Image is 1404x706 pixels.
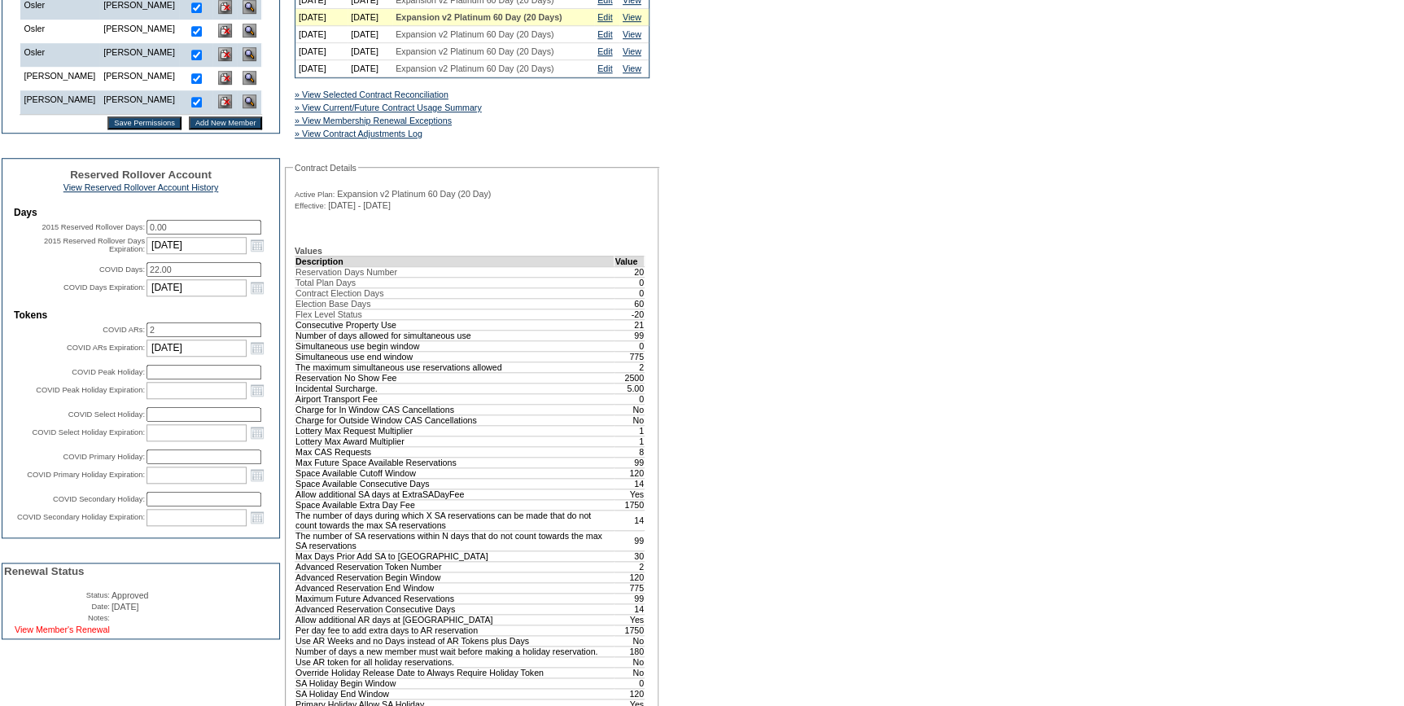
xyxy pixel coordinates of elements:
span: Renewal Status [4,565,85,577]
a: Open the calendar popup. [248,236,266,254]
td: [DATE] [295,9,348,26]
td: Consecutive Property Use [295,319,615,330]
td: [DATE] [348,26,392,43]
span: Expansion v2 Platinum 60 Day (20 Days) [396,46,553,56]
label: COVID Select Holiday: [68,410,145,419]
td: 180 [615,646,645,656]
td: 99 [615,457,645,467]
img: Delete [218,47,232,61]
span: Expansion v2 Platinum 60 Day (20 Day) [337,189,491,199]
td: 2 [615,561,645,572]
span: [DATE] - [DATE] [328,200,391,210]
a: Open the calendar popup. [248,381,266,399]
td: [DATE] [348,9,392,26]
img: View Dashboard [243,71,256,85]
td: No [615,404,645,414]
td: 30 [615,550,645,561]
a: View [623,46,641,56]
td: [DATE] [348,43,392,60]
td: Override Holiday Release Date to Always Require Holiday Token [295,667,615,677]
a: Edit [597,64,612,73]
td: 2 [615,362,645,372]
td: Space Available Extra Day Fee [295,499,615,510]
td: Advanced Reservation Token Number [295,561,615,572]
td: Advanced Reservation End Window [295,582,615,593]
label: 2015 Reserved Rollover Days Expiration: [44,237,145,253]
td: Per day fee to add extra days to AR reservation [295,625,615,635]
a: Open the calendar popup. [248,508,266,526]
label: COVID Peak Holiday Expiration: [36,386,145,394]
td: No [615,656,645,667]
td: [PERSON_NAME] [99,20,179,43]
label: COVID ARs: [103,326,145,334]
td: Days [14,207,268,218]
a: View [623,12,641,22]
label: COVID Secondary Holiday: [53,495,145,503]
a: Open the calendar popup. [248,466,266,484]
td: Incidental Surcharge. [295,383,615,393]
td: Charge for In Window CAS Cancellations [295,404,615,414]
td: Notes: [4,613,110,623]
label: COVID Select Holiday Expiration: [33,428,145,436]
td: Allow additional SA days at ExtraSADayFee [295,489,615,499]
b: Values [295,246,322,256]
span: Total Plan Days [295,278,356,287]
td: No [615,414,645,425]
td: 0 [615,677,645,688]
td: The maximum simultaneous use reservations allowed [295,362,615,372]
span: Effective: [295,201,326,211]
td: Value [615,256,645,266]
td: Max Days Prior Add SA to [GEOGRAPHIC_DATA] [295,550,615,561]
a: Open the calendar popup. [248,339,266,357]
td: [DATE] [295,26,348,43]
input: Save Permissions [107,116,182,129]
td: Advanced Reservation Consecutive Days [295,603,615,614]
label: COVID Days Expiration: [63,283,145,292]
td: 1750 [615,625,645,635]
td: [PERSON_NAME] [20,67,99,90]
img: Delete [218,71,232,85]
td: [PERSON_NAME] [99,43,179,67]
td: Number of days a new member must wait before making a holiday reservation. [295,646,615,656]
a: View [623,29,641,39]
legend: Contract Details [293,163,358,173]
span: Active Plan: [295,190,335,200]
span: Reserved Rollover Account [70,169,212,181]
td: 0 [615,340,645,351]
td: Description [295,256,615,266]
td: 8 [615,446,645,457]
a: View [623,64,641,73]
td: 0 [615,393,645,404]
td: 99 [615,330,645,340]
label: COVID Primary Holiday: [63,453,145,461]
span: Contract Election Days [295,288,383,298]
label: COVID Secondary Holiday Expiration: [17,513,145,521]
td: Lottery Max Award Multiplier [295,436,615,446]
td: Airport Transport Fee [295,393,615,404]
img: View Dashboard [243,24,256,37]
span: [DATE] [112,602,139,612]
label: 2015 Reserved Rollover Days: [42,223,145,231]
td: 120 [615,467,645,478]
td: 99 [615,593,645,603]
td: Use AR token for all holiday reservations. [295,656,615,667]
td: Max Future Space Available Reservations [295,457,615,467]
td: 0 [615,287,645,298]
span: Flex Level Status [295,309,362,319]
td: The number of days during which X SA reservations can be made that do not count towards the max S... [295,510,615,530]
td: Space Available Consecutive Days [295,478,615,489]
td: 775 [615,582,645,593]
img: Delete [218,94,232,108]
a: View Reserved Rollover Account History [63,182,219,192]
td: 21 [615,319,645,330]
span: Expansion v2 Platinum 60 Day (20 Days) [396,29,553,39]
span: Approved [112,590,149,600]
label: COVID Peak Holiday: [72,368,145,376]
td: No [615,635,645,646]
td: Date: [4,602,110,612]
a: Edit [597,12,612,22]
td: Osler [20,43,99,67]
td: No [615,667,645,677]
td: 14 [615,510,645,530]
td: 120 [615,572,645,582]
